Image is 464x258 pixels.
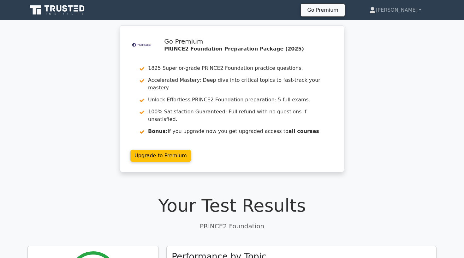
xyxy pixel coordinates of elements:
[130,150,191,162] a: Upgrade to Premium
[27,221,437,231] p: PRINCE2 Foundation
[354,4,437,16] a: [PERSON_NAME]
[303,6,342,14] a: Go Premium
[27,195,437,216] h1: Your Test Results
